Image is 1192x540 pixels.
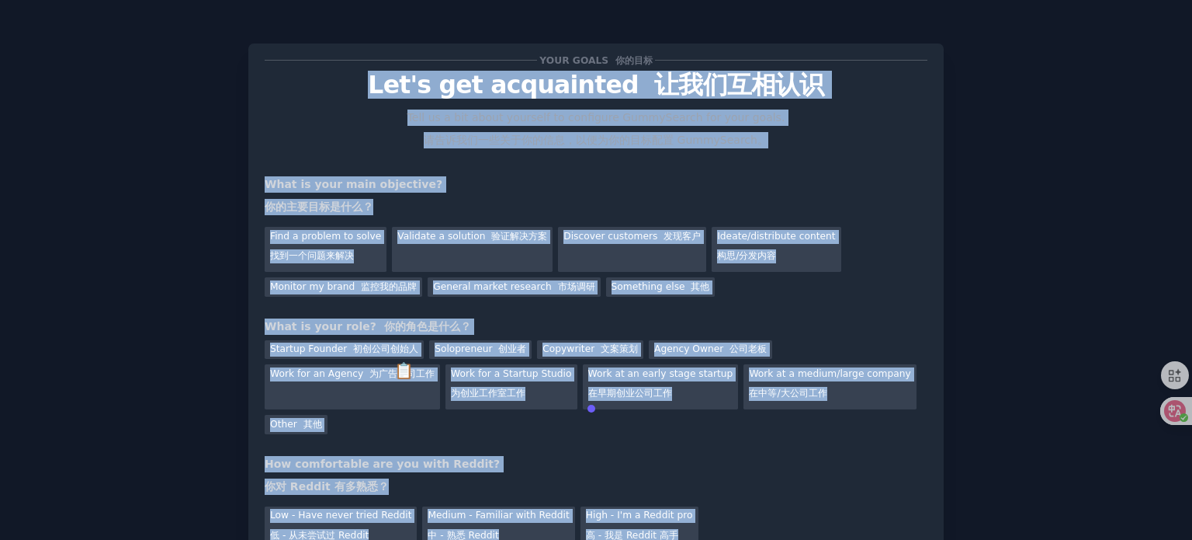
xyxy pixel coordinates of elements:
font: 你的角色是什么？ [384,320,471,333]
font: 市场调研 [558,281,595,292]
div: Validate a solution [392,227,553,272]
font: 文案策划 [601,343,638,354]
font: 为创业工作室工作 [451,388,525,399]
font: 请告诉我们一些关于你的信息，以便为你的目标配置 GummySearch。 [424,134,768,146]
div: Work for a Startup Studio [445,364,577,409]
div: Agency Owner [649,340,772,360]
div: 📋 [394,359,414,382]
div: Startup Founder [265,340,424,360]
font: 监控我的品牌 [361,281,417,292]
div: Work for an Agency [265,364,440,409]
font: 其他 [691,281,709,292]
font: 公司老板 [729,343,767,354]
div: Something else [606,277,716,297]
div: Monitor my brand [265,277,422,297]
div: Find a problem to solve [265,227,386,272]
p: Let's get acquainted [265,71,927,99]
font: 初创公司创始人 [353,343,418,354]
font: 验证解决方案 [491,231,547,242]
font: 构思/分发内容 [717,250,776,261]
font: 其他 [303,419,322,430]
font: 你的目标 [615,55,653,66]
font: 你对 Reddit 有多熟悉？ [265,480,389,493]
span: Your goals [537,52,655,68]
div: General market research [428,277,600,297]
font: 发现客户 [664,231,701,242]
font: 找到一个问题来解决 [270,250,354,261]
div: What is your main objective? [265,176,927,221]
div: Solopreneur [429,340,532,360]
font: 在早期创业公司工作 [588,388,672,399]
div: How comfortable are you with Reddit? [265,456,927,501]
font: 为广告公司工作 [369,368,435,379]
div: Copywriter [537,340,643,360]
div: What is your role? [265,319,927,335]
div: Ideate/distribute content [712,227,840,272]
div: Other [265,415,327,434]
font: 让我们互相认识 [654,71,824,99]
div: Discover customers [558,227,706,272]
font: 你的主要目标是什么？ [265,200,373,213]
p: Tell us a bit about yourself to configure GummySearch for your goals. [400,110,792,155]
div: Work at a medium/large company [743,364,916,409]
font: 创业者 [498,343,526,354]
div: Work at an early stage startup [583,364,739,409]
font: 在中等/大公司工作 [749,388,826,399]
